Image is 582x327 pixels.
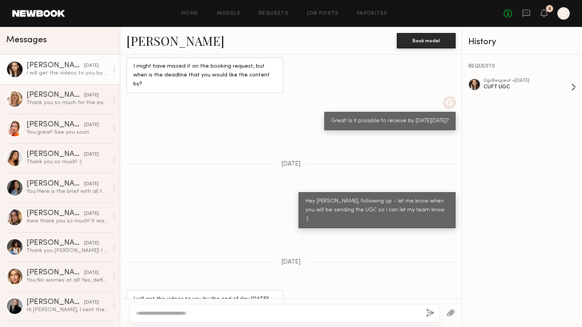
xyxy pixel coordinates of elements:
span: [DATE] [281,259,301,266]
a: Favorites [357,11,388,16]
div: Hey [PERSON_NAME], following up - let me know when you will be sending the UGC so I can let my te... [305,197,449,224]
a: Home [181,11,199,16]
div: 5 [549,7,551,11]
a: Book model [397,37,456,43]
div: [DATE] [84,62,99,70]
a: ugcRequest •[DATE]CUFT UGC [484,78,576,96]
div: [PERSON_NAME] [27,180,84,188]
a: Requests [259,11,289,16]
div: [PERSON_NAME] [27,239,84,247]
div: You: No worries at all! Yes, definitely! you are on my saved list :) [27,277,108,284]
div: [PERSON_NAME] [27,210,84,217]
div: [DATE] [84,210,99,217]
div: [DATE] [84,151,99,158]
div: [PERSON_NAME] [27,151,84,158]
div: You: Here is the brief with all the info you should need! Please let me know if you have any ques... [27,188,108,195]
button: Book model [397,33,456,48]
div: Thank you [PERSON_NAME]! I had so so so much fun :) thank you for the new goodies as well! [27,247,108,254]
div: You: great! See you soon [27,129,108,136]
div: [DATE] [84,269,99,277]
div: Thank you so much for the inspiration. Yes, definitely will reach out if I have any questions, re... [27,99,108,106]
span: Messages [6,36,47,45]
div: [DATE] [84,92,99,99]
div: I will get the videos to you by the end of day [DATE]! So sorry about the delay, I caught a [MEDI... [27,70,108,77]
div: [PERSON_NAME] [27,91,84,99]
div: [DATE] [84,299,99,306]
div: CUFT UGC [484,83,571,91]
div: ugc Request • [DATE] [484,78,571,83]
a: Job Posts [307,11,339,16]
a: G [557,7,570,20]
div: I might have missed it on the booking request, but when is the deadline that you would like the c... [133,62,277,89]
div: [PERSON_NAME] [27,62,84,70]
a: [PERSON_NAME] [126,32,224,49]
div: [PERSON_NAME] [27,121,84,129]
div: [PERSON_NAME] [27,299,84,306]
div: Aww thank you so much! It was so fun and you all have such great energy! Thank you for everything... [27,217,108,225]
div: [PERSON_NAME] [27,269,84,277]
span: [DATE] [281,161,301,168]
div: Thank you so much! :) [27,158,108,166]
div: [DATE] [84,121,99,129]
a: Models [217,11,240,16]
div: REQUESTS [468,64,576,69]
div: [DATE] [84,181,99,188]
div: History [468,38,576,46]
div: Hi [PERSON_NAME], I sent the message [DATE] once I was able to download the brief. [27,306,108,314]
div: Great! Is it possible to receive by [DATE][DATE]? [331,117,449,126]
div: [DATE] [84,240,99,247]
